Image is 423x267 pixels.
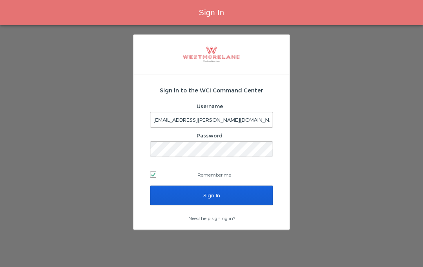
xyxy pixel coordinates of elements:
[150,86,273,94] h2: Sign in to the WCI Command Center
[199,8,224,17] span: Sign In
[197,103,223,109] label: Username
[150,186,273,205] input: Sign In
[188,215,235,221] a: Need help signing in?
[197,132,222,139] label: Password
[150,169,273,180] label: Remember me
